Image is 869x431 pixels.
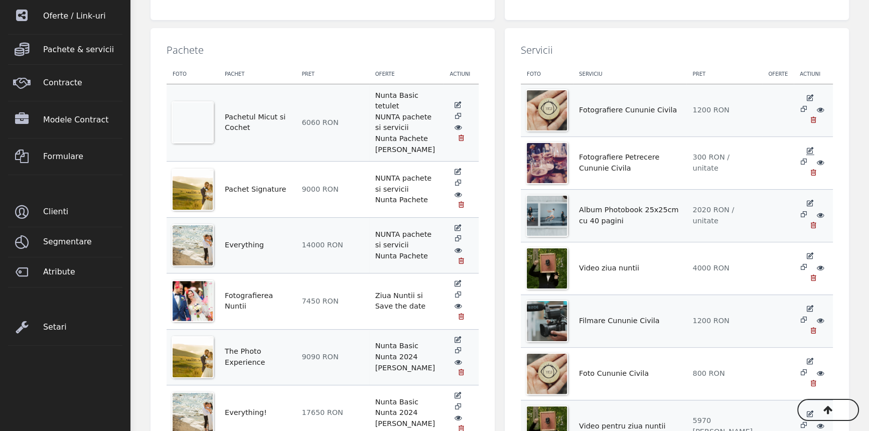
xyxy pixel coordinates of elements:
[762,64,794,84] th: Oferte
[686,347,762,400] td: 800 RON
[296,64,369,84] th: Pret
[375,398,418,406] a: Nunta Basic
[296,329,369,385] td: 9090 RON
[800,159,808,167] a: Copiaza/Cloneaza
[225,408,267,416] a: Everything!
[296,217,369,273] td: 14000 RON
[375,252,428,260] a: Nunta Pachete
[800,211,808,219] a: Copiaza/Cloneaza
[375,230,432,249] a: NUNTA pachete si servicii
[454,337,462,345] a: Modifica
[454,180,462,188] a: Copiaza/Cloneaza
[8,197,122,227] a: Clienti
[225,292,273,311] a: Fotografierea Nuntii
[43,2,122,30] span: Oferte / Link-uri
[375,91,418,99] a: Nunta Basic
[686,242,762,295] td: 4000 RON
[457,257,465,265] a: Sterge
[43,258,122,286] span: Atribute
[579,369,649,377] a: Foto Cununie Civila
[375,113,432,132] a: NUNTA pachete si servicii
[457,201,465,209] a: Sterge
[454,169,462,177] a: Modifica
[806,358,814,366] a: Modifica
[8,257,122,287] a: Atribute
[686,295,762,347] td: 1200 RON
[444,64,479,84] th: actiuni
[43,36,122,64] span: Pachete & servicii
[167,40,479,56] h5: Pachete
[686,84,762,136] td: 1200 RON
[457,134,465,142] a: Sterge
[296,273,369,329] td: 7450 RON
[686,136,762,189] td: 300 RON / unitate
[225,185,286,193] a: Pachet Signature
[806,306,814,314] a: Modifica
[800,369,808,377] a: Copiaza/Cloneaza
[167,64,219,84] th: Foto
[296,162,369,217] td: 9000 RON
[8,101,122,138] a: Modele Contract
[296,84,369,162] td: 6060 RON
[375,196,428,204] a: Nunta Pachete
[800,106,808,114] a: Copiaza/Cloneaza
[375,364,436,372] a: [PERSON_NAME]
[806,148,814,156] a: Modifica
[43,69,122,97] span: Contracte
[375,102,399,110] a: tetulet
[686,189,762,242] td: 2020 RON / unitate
[43,228,122,256] span: Segmentare
[8,227,122,257] a: Segmentare
[454,392,462,400] a: Modifica
[579,153,659,172] a: Fotografiere Petrecere Cununie Civila
[375,292,426,311] a: Ziua Nuntii si Save the date
[809,327,817,335] a: Sterge
[809,274,817,282] a: Sterge
[225,241,264,249] a: Everything
[809,169,817,177] a: Sterge
[375,353,418,361] a: Nunta 2024
[43,313,122,341] span: Setari
[375,408,418,416] a: Nunta 2024
[579,317,659,325] a: Filmare Cununie Civila
[369,64,444,84] th: Oferte
[579,106,677,114] a: Fotografiere Cununie Civila
[579,422,665,430] a: Video pentru ziua nuntii
[375,342,418,350] a: Nunta Basic
[800,264,808,272] a: Copiaza/Cloneaza
[809,222,817,230] a: Sterge
[800,317,808,325] a: Copiaza/Cloneaza
[809,116,817,124] a: Sterge
[375,174,432,193] a: NUNTA pachete si servicii
[225,113,285,132] a: Pachetul Micut si Cochet
[806,253,814,261] a: Modifica
[375,419,436,427] a: [PERSON_NAME]
[579,264,639,272] a: Video ziua nuntii
[521,40,833,56] h5: Servicii
[8,309,122,346] a: Setari
[454,225,462,233] a: Modifica
[375,146,436,154] a: [PERSON_NAME]
[454,280,462,289] a: Modifica
[573,64,686,84] th: Serviciu
[43,106,122,134] span: Modele Contract
[794,64,833,84] th: actiuni
[806,95,814,103] a: Modifica
[806,200,814,208] a: Modifica
[454,102,462,110] a: Modifica
[521,64,573,84] th: Foto
[809,380,817,388] a: Sterge
[454,235,462,243] a: Copiaza/Cloneaza
[43,198,122,226] span: Clienti
[457,369,465,377] a: Sterge
[454,292,462,300] a: Copiaza/Cloneaza
[800,422,808,430] a: Copiaza/Cloneaza
[375,134,428,142] a: Nunta Pachete
[225,347,265,366] a: The Photo Experience
[457,313,465,321] a: Sterge
[8,35,122,64] a: Pachete & servicii
[454,347,462,355] a: Copiaza/Cloneaza
[8,65,122,101] a: Contracte
[454,403,462,411] a: Copiaza/Cloneaza
[219,64,296,84] th: Pachet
